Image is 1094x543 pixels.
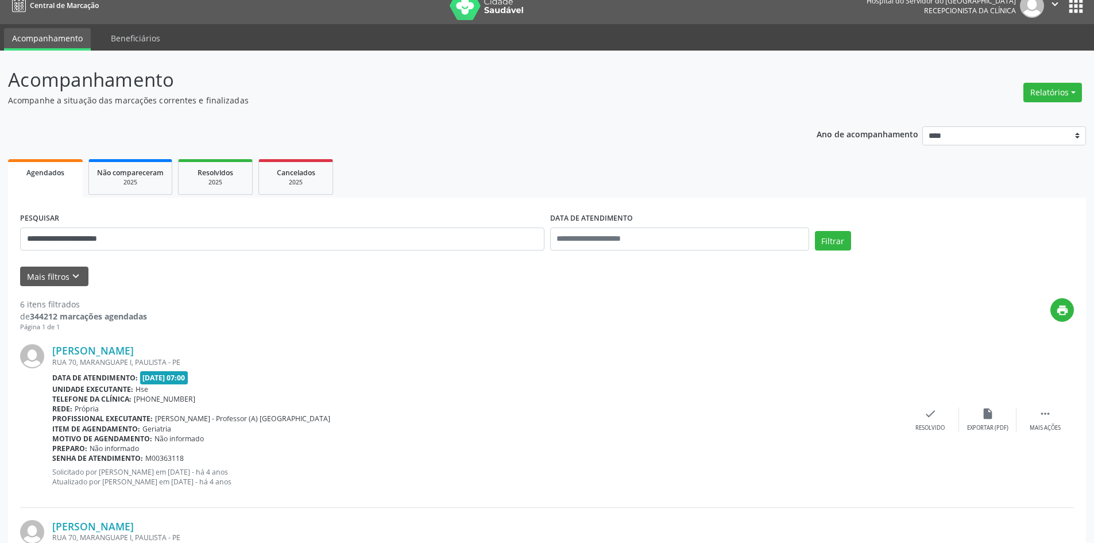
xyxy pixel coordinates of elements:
[134,394,195,404] span: [PHONE_NUMBER]
[1030,424,1061,432] div: Mais ações
[52,467,902,487] p: Solicitado por [PERSON_NAME] em [DATE] - há 4 anos Atualizado por [PERSON_NAME] em [DATE] - há 4 ...
[69,270,82,283] i: keyboard_arrow_down
[52,520,134,533] a: [PERSON_NAME]
[277,168,315,178] span: Cancelados
[20,298,147,310] div: 6 itens filtrados
[187,178,244,187] div: 2025
[52,373,138,383] b: Data de atendimento:
[967,424,1008,432] div: Exportar (PDF)
[52,533,902,542] div: RUA 70, MARANGUAPE I, PAULISTA - PE
[1023,83,1082,102] button: Relatórios
[52,357,902,367] div: RUA 70, MARANGUAPE I, PAULISTA - PE
[97,168,164,178] span: Não compareceram
[52,414,153,423] b: Profissional executante:
[981,407,994,420] i: insert_drive_file
[198,168,233,178] span: Resolvidos
[52,344,134,357] a: [PERSON_NAME]
[75,404,99,414] span: Própria
[20,322,147,332] div: Página 1 de 1
[26,168,64,178] span: Agendados
[154,434,204,444] span: Não informado
[140,371,188,384] span: [DATE] 07:00
[142,424,171,434] span: Geriatria
[30,1,99,10] span: Central de Marcação
[8,94,763,106] p: Acompanhe a situação das marcações correntes e finalizadas
[267,178,324,187] div: 2025
[103,28,168,48] a: Beneficiários
[20,344,44,368] img: img
[815,231,851,251] button: Filtrar
[817,126,918,141] p: Ano de acompanhamento
[924,407,937,420] i: check
[52,424,140,434] b: Item de agendamento:
[90,444,139,453] span: Não informado
[145,453,184,463] span: M00363118
[52,444,87,453] b: Preparo:
[30,311,147,322] strong: 344212 marcações agendadas
[52,384,133,394] b: Unidade executante:
[20,210,59,228] label: PESQUISAR
[1056,304,1069,317] i: print
[52,404,72,414] b: Rede:
[52,394,132,404] b: Telefone da clínica:
[924,6,1016,16] span: Recepcionista da clínica
[155,414,330,423] span: [PERSON_NAME] - Professor (A) [GEOGRAPHIC_DATA]
[915,424,945,432] div: Resolvido
[4,28,91,51] a: Acompanhamento
[52,434,152,444] b: Motivo de agendamento:
[1039,407,1052,420] i: 
[20,267,88,287] button: Mais filtroskeyboard_arrow_down
[550,210,633,228] label: DATA DE ATENDIMENTO
[20,310,147,322] div: de
[52,453,143,463] b: Senha de atendimento:
[1050,298,1074,322] button: print
[136,384,148,394] span: Hse
[8,66,763,94] p: Acompanhamento
[97,178,164,187] div: 2025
